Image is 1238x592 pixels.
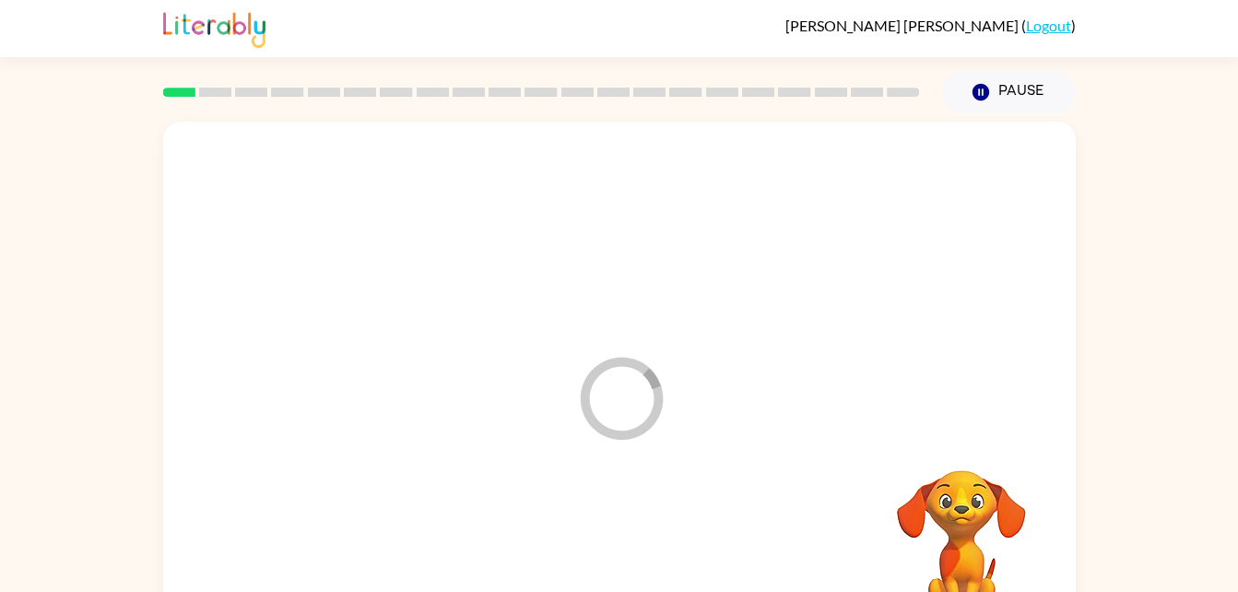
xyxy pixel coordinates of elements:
[1026,17,1071,34] a: Logout
[785,17,1021,34] span: [PERSON_NAME] [PERSON_NAME]
[785,17,1076,34] div: ( )
[942,71,1076,113] button: Pause
[163,7,265,48] img: Literably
